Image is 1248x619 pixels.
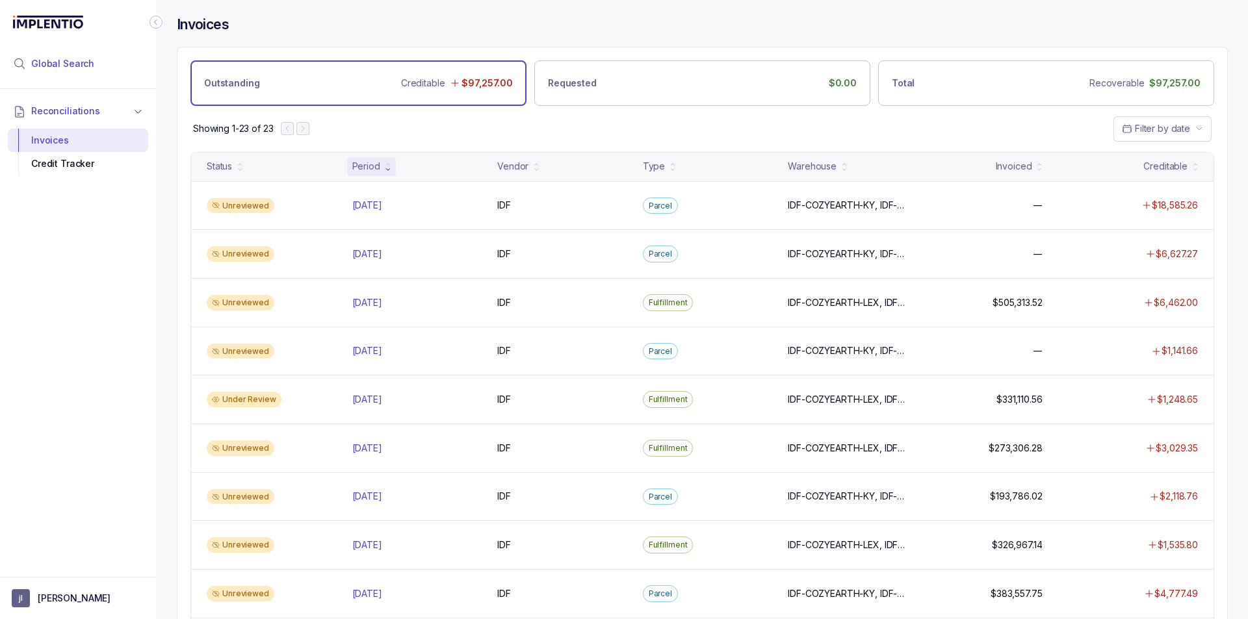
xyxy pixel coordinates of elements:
p: IDF [497,296,511,309]
div: Period [352,160,380,173]
search: Date Range Picker [1122,122,1190,135]
div: Credit Tracker [18,152,138,175]
p: $505,313.52 [993,296,1042,309]
span: Filter by date [1135,123,1190,134]
p: [PERSON_NAME] [38,592,110,605]
p: IDF [497,344,511,357]
p: [DATE] [352,199,382,212]
p: Parcel [649,345,672,358]
p: IDF-COZYEARTH-KY, IDF-COZYEARTH-LEX, IDF-COZYEARTH-UT1 [788,490,907,503]
div: Invoices [18,129,138,152]
p: IDF-COZYEARTH-LEX, IDF-COZYEARTH-UT1 [788,442,907,455]
p: Parcel [649,490,672,503]
p: Parcel [649,247,672,260]
div: Under Review [207,392,281,407]
p: — [1033,344,1043,357]
p: IDF-COZYEARTH-LEX, IDF-COZYEARTH-UT1 [788,393,907,406]
p: $1,535.80 [1158,538,1198,551]
div: Unreviewed [207,295,274,310]
p: — [1033,247,1043,260]
div: Status [207,160,232,173]
p: Requested [548,77,597,90]
p: Fulfillment [649,538,688,551]
p: Fulfillment [649,393,688,406]
p: [DATE] [352,344,382,357]
p: [DATE] [352,393,382,406]
p: $0.00 [829,77,857,90]
div: Unreviewed [207,344,274,359]
div: Unreviewed [207,246,274,262]
div: Creditable [1143,160,1188,173]
p: IDF-COZYEARTH-KY, IDF-COZYEARTH-LEX, IDF-COZYEARTH-OH, IDF-COZYEARTH-UT1 [788,247,907,260]
p: $1,141.66 [1162,344,1198,357]
p: IDF-COZYEARTH-KY, IDF-COZYEARTH-LEX, IDF-COZYEARTH-OH, IDF-COZYEARTH-UT1 [788,199,907,212]
p: [DATE] [352,296,382,309]
p: $331,110.56 [996,393,1042,406]
p: IDF [497,490,511,503]
span: Global Search [31,57,94,70]
div: Remaining page entries [193,122,273,135]
button: Date Range Picker [1113,116,1212,141]
h4: Invoices [177,16,229,34]
p: IDF-COZYEARTH-KY, IDF-COZYEARTH-LEX, IDF-COZYEARTH-UT1 [788,344,907,357]
p: $4,777.49 [1154,587,1198,600]
button: User initials[PERSON_NAME] [12,589,144,607]
div: Invoiced [996,160,1032,173]
p: IDF [497,247,511,260]
p: $97,257.00 [1149,77,1201,90]
p: $383,557.75 [991,587,1042,600]
p: $1,248.65 [1157,393,1198,406]
p: Creditable [401,77,445,90]
p: Showing 1-23 of 23 [193,122,273,135]
span: Reconciliations [31,105,100,118]
div: Unreviewed [207,440,274,456]
div: Unreviewed [207,489,274,505]
div: Unreviewed [207,537,274,553]
p: Outstanding [204,77,259,90]
p: $6,462.00 [1154,296,1198,309]
p: Recoverable [1089,77,1144,90]
div: Warehouse [788,160,837,173]
p: Fulfillment [649,442,688,455]
p: Parcel [649,587,672,600]
p: IDF [497,199,511,212]
p: [DATE] [352,490,382,503]
div: Type [643,160,665,173]
p: $273,306.28 [989,442,1042,455]
div: Unreviewed [207,198,274,214]
p: $97,257.00 [461,77,513,90]
button: Reconciliations [8,97,148,125]
p: $2,118.76 [1160,490,1198,503]
p: $193,786.02 [990,490,1042,503]
div: Vendor [497,160,528,173]
p: Fulfillment [649,296,688,309]
p: $18,585.26 [1152,199,1198,212]
p: IDF-COZYEARTH-KY, IDF-COZYEARTH-LEX, IDF-COZYEARTH-UT1 [788,587,907,600]
span: User initials [12,589,30,607]
p: — [1033,199,1043,212]
div: Collapse Icon [148,14,164,30]
div: Unreviewed [207,586,274,601]
p: [DATE] [352,442,382,455]
p: IDF-COZYEARTH-LEX, IDF-COZYEARTH-OH, IDF-COZYEARTH-UT1 [788,296,907,309]
p: $3,029.35 [1156,442,1198,455]
p: Total [892,77,915,90]
div: Reconciliations [8,126,148,179]
p: $326,967.14 [992,538,1042,551]
p: IDF [497,393,511,406]
p: IDF [497,587,511,600]
p: IDF [497,538,511,551]
p: [DATE] [352,587,382,600]
p: $6,627.27 [1156,247,1198,260]
p: Parcel [649,199,672,212]
p: IDF [497,442,511,455]
p: [DATE] [352,247,382,260]
p: IDF-COZYEARTH-LEX, IDF-COZYEARTH-UT1 [788,538,907,551]
p: [DATE] [352,538,382,551]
